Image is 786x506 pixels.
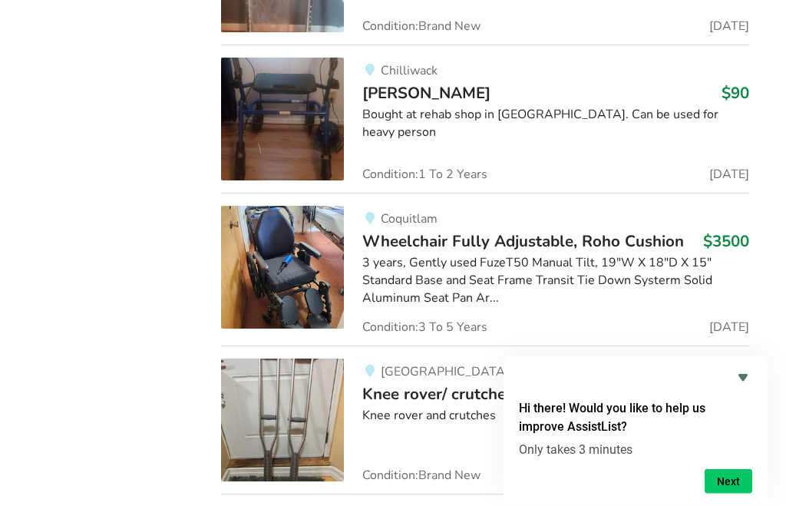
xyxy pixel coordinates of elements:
[381,211,438,228] span: Coquitlam
[519,442,752,457] p: Only takes 3 minutes
[362,322,487,334] span: Condition: 3 To 5 Years
[362,83,490,104] span: [PERSON_NAME]
[221,346,748,494] a: mobility-knee rover/ crutches[GEOGRAPHIC_DATA]Knee rover/ crutches$180Knee rover and crutchesCond...
[362,21,481,33] span: Condition: Brand New
[381,63,438,80] span: Chilliwack
[362,231,684,253] span: Wheelchair Fully Adjustable, Roho Cushion
[362,107,748,142] div: Bought at rehab shop in [GEOGRAPHIC_DATA]. Can be used for heavy person
[221,359,344,482] img: mobility-knee rover/ crutches
[362,470,481,482] span: Condition: Brand New
[221,193,748,346] a: mobility-wheelchair fully adjustable, roho cushionCoquitlamWheelchair Fully Adjustable, Roho Cush...
[722,84,749,104] h3: $90
[221,58,344,181] img: mobility-walker
[709,169,749,181] span: [DATE]
[362,408,748,425] div: Knee rover and crutches
[519,369,752,494] div: Hi there! Would you like to help us improve AssistList?
[703,232,749,252] h3: $3500
[362,255,748,308] div: 3 years, Gently used FuzeT50 Manual Tilt, 19"W X 18"D X 15" Standard Base and Seat Frame Transit ...
[519,399,752,436] h2: Hi there! Would you like to help us improve AssistList?
[362,384,514,405] span: Knee rover/ crutches
[709,21,749,33] span: [DATE]
[362,169,487,181] span: Condition: 1 To 2 Years
[709,322,749,334] span: [DATE]
[221,207,344,329] img: mobility-wheelchair fully adjustable, roho cushion
[381,364,509,381] span: [GEOGRAPHIC_DATA]
[221,45,748,193] a: mobility-walker Chilliwack[PERSON_NAME]$90Bought at rehab shop in [GEOGRAPHIC_DATA]. Can be used ...
[705,469,752,494] button: Next question
[734,369,752,387] button: Hide survey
